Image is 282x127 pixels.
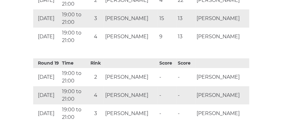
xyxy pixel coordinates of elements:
[88,28,104,46] td: 4
[60,68,88,86] td: 19:00 to 21:00
[176,9,195,28] td: 13
[104,28,158,46] td: [PERSON_NAME]
[195,104,249,123] td: [PERSON_NAME]
[60,86,88,104] td: 19:00 to 21:00
[104,86,158,104] td: [PERSON_NAME]
[60,9,88,28] td: 19:00 to 21:00
[88,104,104,123] td: 3
[176,58,195,68] th: Score
[33,68,61,86] td: [DATE]
[158,28,177,46] td: 9
[60,28,88,46] td: 19:00 to 21:00
[33,9,61,28] td: [DATE]
[104,9,158,28] td: [PERSON_NAME]
[104,104,158,123] td: [PERSON_NAME]
[176,86,195,104] td: -
[88,58,104,68] th: Rink
[195,9,249,28] td: [PERSON_NAME]
[33,86,61,104] td: [DATE]
[195,68,249,86] td: [PERSON_NAME]
[158,104,177,123] td: -
[176,68,195,86] td: -
[158,58,177,68] th: Score
[60,104,88,123] td: 19:00 to 21:00
[33,104,61,123] td: [DATE]
[195,28,249,46] td: [PERSON_NAME]
[158,9,177,28] td: 15
[88,9,104,28] td: 3
[158,86,177,104] td: -
[88,86,104,104] td: 4
[158,68,177,86] td: -
[104,68,158,86] td: [PERSON_NAME]
[176,28,195,46] td: 13
[88,68,104,86] td: 2
[176,104,195,123] td: -
[33,28,61,46] td: [DATE]
[33,58,61,68] th: Round 19
[60,58,88,68] th: Time
[195,86,249,104] td: [PERSON_NAME]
